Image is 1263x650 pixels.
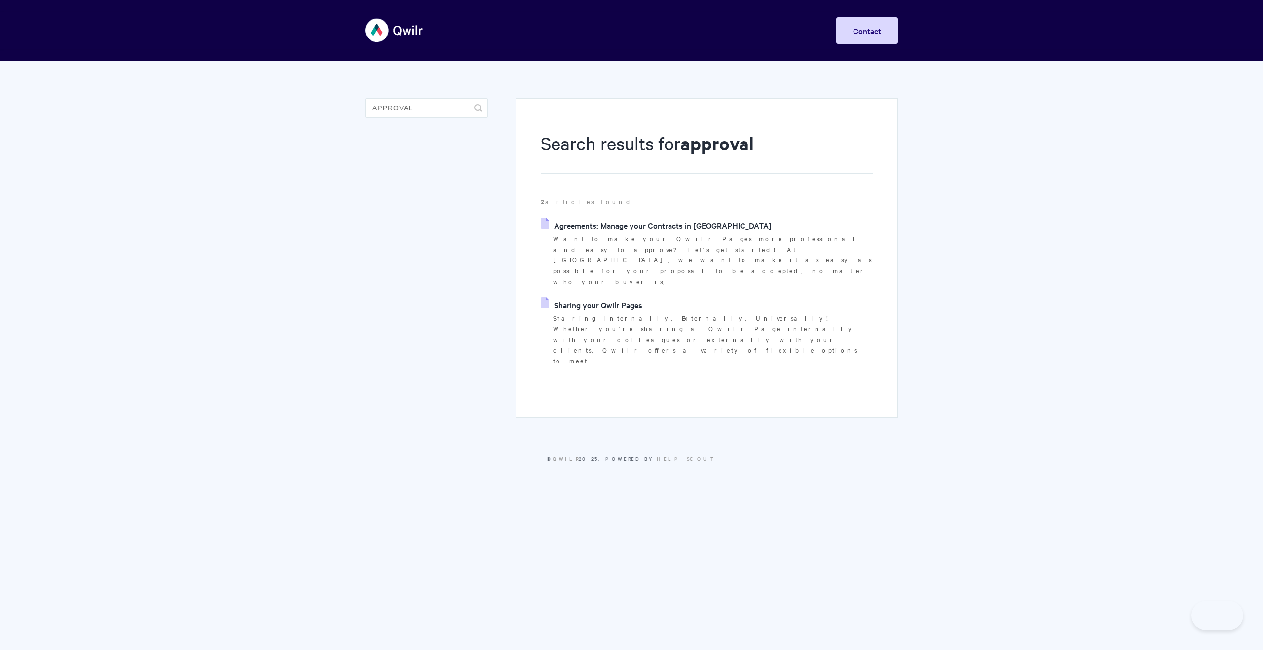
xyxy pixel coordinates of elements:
p: Sharing Internally, Externally, Universally! Whether you're sharing a Qwilr Page internally with ... [553,313,873,366]
a: Sharing your Qwilr Pages [541,297,642,312]
a: Help Scout [657,455,716,462]
strong: approval [680,131,754,155]
p: Want to make your Qwilr Pages more professional and easy to approve? Let's get started! At [GEOGR... [553,233,873,287]
p: © 2025. [365,454,898,463]
span: Powered by [605,455,716,462]
a: Contact [836,17,898,44]
iframe: Toggle Customer Support [1191,601,1243,630]
p: articles found [541,196,873,207]
strong: 2 [541,197,545,206]
img: Qwilr Help Center [365,12,424,49]
a: Qwilr [553,455,579,462]
h1: Search results for [541,131,873,174]
a: Agreements: Manage your Contracts in [GEOGRAPHIC_DATA] [541,218,772,233]
input: Search [365,98,488,118]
